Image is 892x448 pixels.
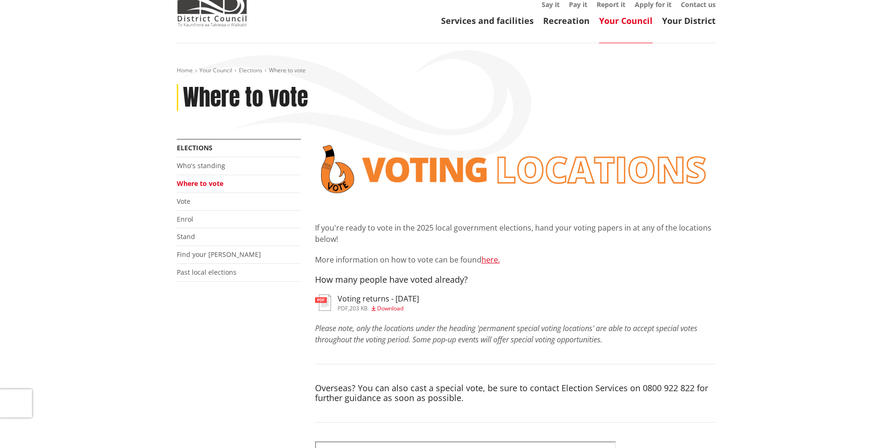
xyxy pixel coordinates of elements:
h3: Voting returns - [DATE] [338,294,419,303]
nav: breadcrumb [177,67,716,75]
h1: Where to vote [183,84,308,111]
a: Elections [177,143,213,152]
a: Your District [662,15,716,26]
a: Stand [177,232,195,241]
a: Elections [239,66,262,74]
a: Who's standing [177,161,225,170]
a: Past local elections [177,268,237,277]
a: Vote [177,197,190,206]
span: Download [377,304,403,312]
span: Where to vote [269,66,306,74]
a: here. [482,255,500,265]
p: If you're ready to vote in the 2025 local government elections, hand your voting papers in at any... [315,222,716,245]
a: Find your [PERSON_NAME] [177,250,261,259]
a: Recreation [543,15,590,26]
a: Home [177,66,193,74]
iframe: Messenger Launcher [849,409,883,442]
a: Enrol [177,215,193,224]
img: voting locations banner [315,139,716,199]
img: document-pdf.svg [315,294,331,311]
h4: Overseas? You can also cast a special vote, be sure to contact Election Services on 0800 922 822 ... [315,383,716,403]
em: Please note, only the locations under the heading 'permanent special voting locations' are able t... [315,323,697,345]
a: Where to vote [177,179,223,188]
a: Services and facilities [441,15,534,26]
span: pdf [338,304,348,312]
a: Your Council [199,66,232,74]
a: Voting returns - [DATE] pdf,203 KB Download [315,294,419,311]
p: More information on how to vote can be found [315,254,716,265]
h4: How many people have voted already? [315,275,716,285]
a: Your Council [599,15,653,26]
div: , [338,306,419,311]
span: 203 KB [349,304,368,312]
